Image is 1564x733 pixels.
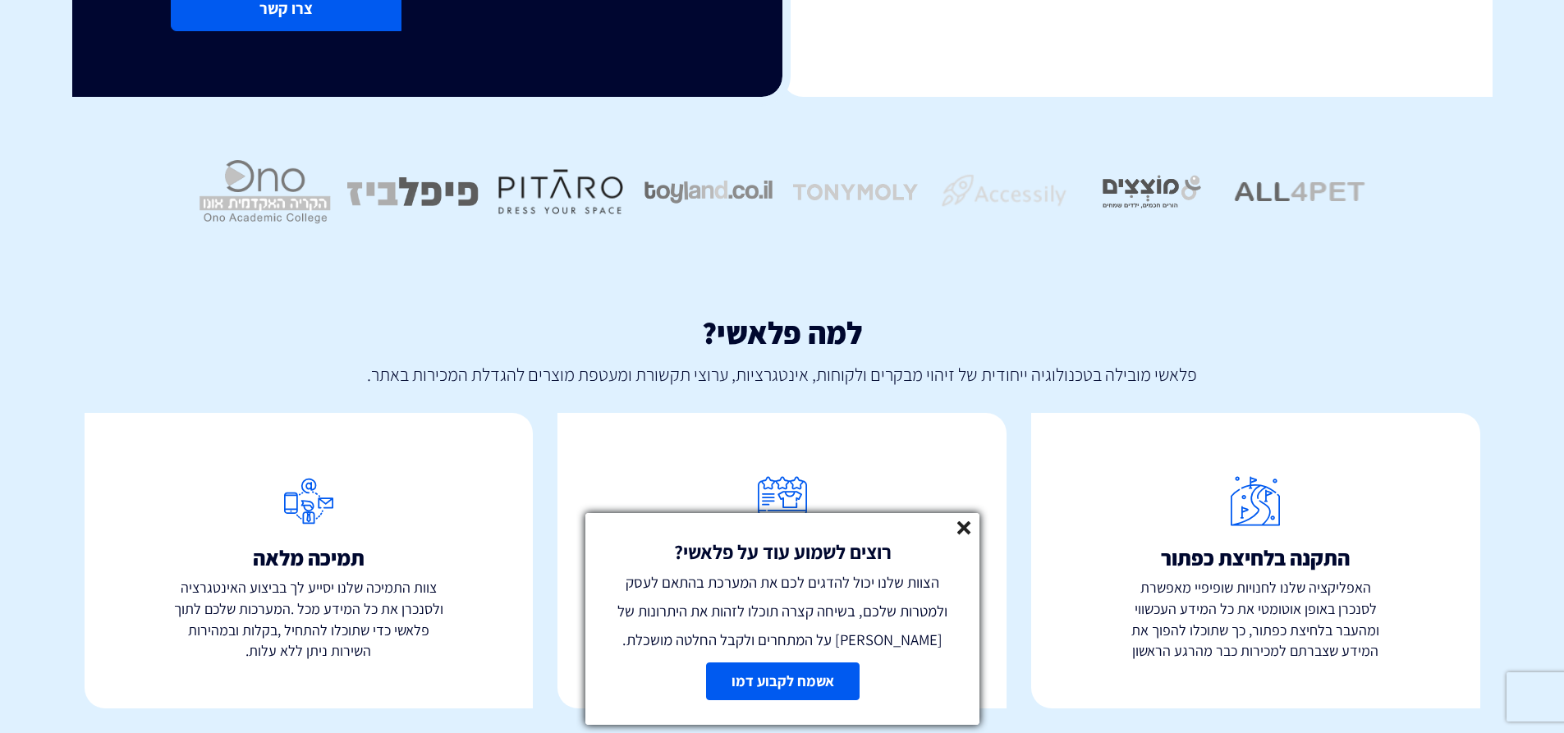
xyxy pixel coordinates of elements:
p: האפליקציה שלנו לחנויות שופיפיי מאפשרת לסנכרן באופן אוטומטי את כל המידע העכשווי ומהעבר בלחיצת כפתו... [1031,577,1480,662]
img: pipl.png [347,143,479,241]
h4: תמיכה מלאה [85,546,534,570]
h4: התקנה בלחיצת כפתור [1031,546,1480,570]
img: ono.png [200,143,331,241]
img: all.png [1234,143,1365,241]
p: צוות התמיכה שלנו יסייע לך בביצוע האינטגרציה ולסנכרן את כל המידע מכל .המערכות שלכם לתוך פלאשי כדי ... [85,577,534,662]
img: acess.png [938,143,1070,241]
img: mots.png [1086,143,1218,241]
img: toyland_old.png [643,143,774,241]
img: tonymoly.png [791,143,922,241]
p: פלאשי מובילה בטכנולוגיה ייחודית של זיהוי מבקרים ולקוחות, אינטגרציות, ערוצי תקשורת ומעטפת מוצרים ל... [85,350,1480,387]
img: pitaro.png [495,143,626,241]
h3: למה פלאשי? [85,316,1480,350]
p: שלחו את המסר הנכון, ללקוח הנכון, בזמן הנכון ובערוץ הנכון, כדי לספק ללקוחות שלך חווית קניה מותאמת ... [557,577,1007,662]
h4: תגדילו מכירות בפחות מאמץ [557,546,1007,570]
